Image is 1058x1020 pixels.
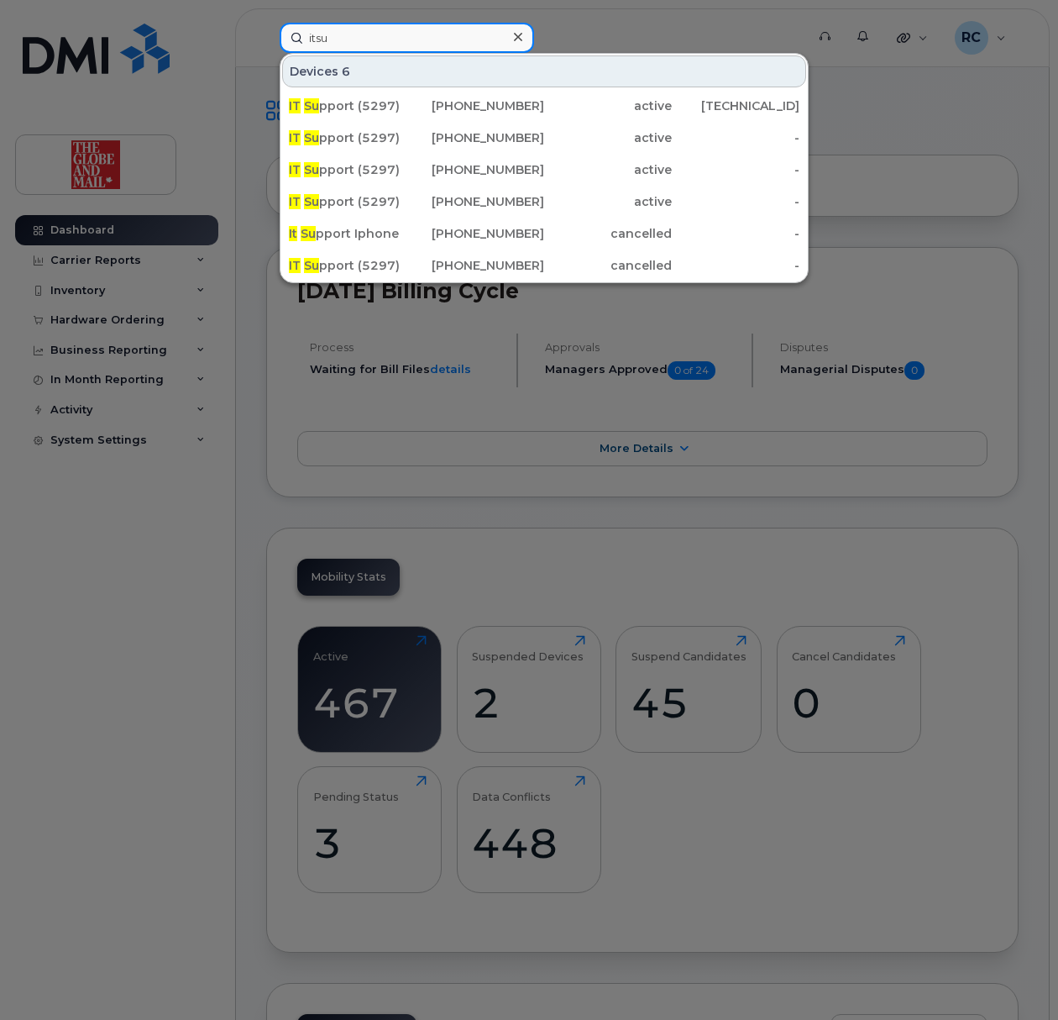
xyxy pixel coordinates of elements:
div: [PHONE_NUMBER] [416,225,544,242]
div: [PHONE_NUMBER] [416,129,544,146]
div: cancelled [544,225,672,242]
div: Devices [282,55,806,87]
span: IT [289,258,301,273]
div: active [544,193,672,210]
div: active [544,129,672,146]
div: pport (5297) [289,193,416,210]
a: IT Support (5297)[PHONE_NUMBER]cancelled- [282,250,806,281]
div: pport (5297) [289,97,416,114]
span: It [289,226,297,241]
div: - [672,257,799,274]
div: [PHONE_NUMBER] [416,161,544,178]
a: IT Support (5297)[PHONE_NUMBER]active- [282,187,806,217]
span: Su [304,98,319,113]
span: Su [304,194,319,209]
span: IT [289,194,301,209]
a: IT Support (5297)[PHONE_NUMBER]active- [282,123,806,153]
span: Su [301,226,316,241]
span: Su [304,258,319,273]
div: pport Iphone [289,225,416,242]
div: pport (5297) [289,257,416,274]
span: Su [304,162,319,177]
div: [PHONE_NUMBER] [416,193,544,210]
div: pport (5297) [289,161,416,178]
div: cancelled [544,257,672,274]
div: - [672,225,799,242]
div: pport (5297) [289,129,416,146]
a: IT Support (5297)[PHONE_NUMBER]active[TECHNICAL_ID] [282,91,806,121]
a: It Support Iphone[PHONE_NUMBER]cancelled- [282,218,806,249]
a: IT Support (5297)[PHONE_NUMBER]active- [282,155,806,185]
div: [PHONE_NUMBER] [416,97,544,114]
span: IT [289,98,301,113]
span: IT [289,130,301,145]
div: - [672,193,799,210]
div: active [544,161,672,178]
div: - [672,161,799,178]
span: IT [289,162,301,177]
span: Su [304,130,319,145]
div: - [672,129,799,146]
div: [PHONE_NUMBER] [416,257,544,274]
div: active [544,97,672,114]
div: [TECHNICAL_ID] [672,97,799,114]
span: 6 [342,63,350,80]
